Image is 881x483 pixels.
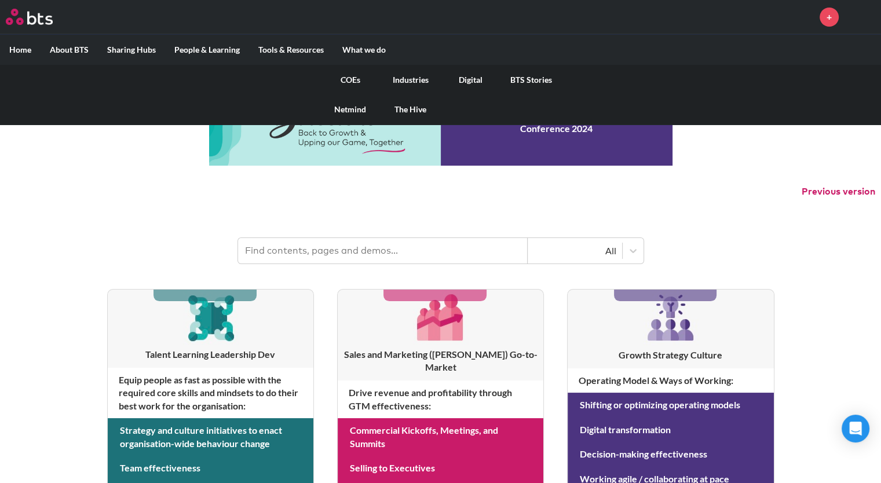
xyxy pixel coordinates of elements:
[643,290,699,345] img: [object Object]
[338,380,543,418] h4: Drive revenue and profitability through GTM effectiveness :
[413,290,468,345] img: [object Object]
[333,35,395,65] label: What we do
[249,35,333,65] label: Tools & Resources
[568,349,773,361] h3: Growth Strategy Culture
[98,35,165,65] label: Sharing Hubs
[6,9,53,25] img: BTS Logo
[802,185,875,198] button: Previous version
[568,368,773,393] h4: Operating Model & Ways of Working :
[338,348,543,374] h3: Sales and Marketing ([PERSON_NAME]) Go-to-Market
[847,3,875,31] img: Stephanie Reynolds
[533,244,616,257] div: All
[847,3,875,31] a: Profile
[6,9,74,25] a: Go home
[41,35,98,65] label: About BTS
[165,35,249,65] label: People & Learning
[108,368,313,418] h4: Equip people as fast as possible with the required core skills and mindsets to do their best work...
[820,8,839,27] a: +
[183,290,238,345] img: [object Object]
[108,348,313,361] h3: Talent Learning Leadership Dev
[238,238,528,264] input: Find contents, pages and demos...
[842,415,869,442] div: Open Intercom Messenger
